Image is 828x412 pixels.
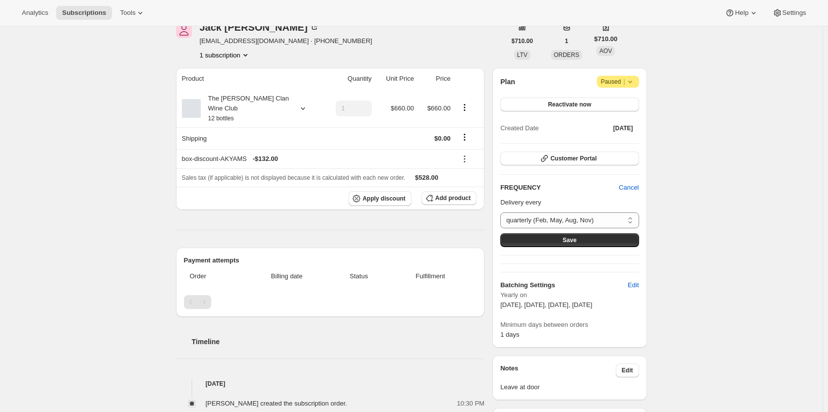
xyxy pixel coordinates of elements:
th: Quantity [322,68,374,90]
h2: Timeline [192,337,485,347]
button: Analytics [16,6,54,20]
button: Edit [616,363,639,377]
span: $710.00 [512,37,533,45]
button: Reactivate now [500,98,639,111]
span: | [623,78,625,86]
th: Price [417,68,454,90]
span: 10:30 PM [457,399,485,409]
span: Subscriptions [62,9,106,17]
button: $710.00 [506,34,539,48]
span: 1 [565,37,568,45]
span: Apply discount [362,195,406,203]
span: Add product [435,194,471,202]
button: Settings [767,6,812,20]
small: 12 bottles [208,115,234,122]
button: Help [719,6,764,20]
span: $660.00 [391,104,414,112]
span: Settings [782,9,806,17]
span: Reactivate now [548,101,591,108]
span: Customer Portal [550,154,596,162]
span: $528.00 [415,174,438,181]
div: Jack [PERSON_NAME] [200,22,320,32]
h2: Payment attempts [184,256,477,265]
button: 1 [559,34,574,48]
h4: [DATE] [176,379,485,389]
span: AOV [599,48,612,54]
button: Tools [114,6,151,20]
span: Sales tax (if applicable) is not displayed because it is calculated with each new order. [182,174,406,181]
span: Analytics [22,9,48,17]
span: ORDERS [554,51,579,58]
span: Leave at door [500,382,639,392]
span: [DATE], [DATE], [DATE], [DATE] [500,301,592,309]
button: Cancel [613,180,645,196]
th: Order [184,265,243,287]
nav: Pagination [184,295,477,309]
span: Tools [120,9,135,17]
th: Product [176,68,322,90]
span: [DATE] [613,124,633,132]
span: Cancel [619,183,639,193]
button: Save [500,233,639,247]
span: Paused [601,77,635,87]
span: Yearly on [500,290,639,300]
span: [EMAIL_ADDRESS][DOMAIN_NAME] · [PHONE_NUMBER] [200,36,372,46]
span: $0.00 [434,135,451,142]
span: LTV [517,51,528,58]
p: Delivery every [500,198,639,207]
th: Unit Price [375,68,417,90]
button: [DATE] [607,121,639,135]
span: Created Date [500,123,538,133]
span: Save [563,236,577,244]
button: Add product [421,191,476,205]
th: Shipping [176,127,322,149]
span: - $132.00 [252,154,278,164]
span: $660.00 [427,104,451,112]
button: Subscriptions [56,6,112,20]
button: Customer Portal [500,152,639,165]
button: Product actions [457,102,473,113]
span: Minimum days between orders [500,320,639,330]
h3: Notes [500,363,616,377]
span: Edit [628,280,639,290]
div: The [PERSON_NAME] Clan Wine Club [201,94,290,123]
span: Jack Speirs [176,22,192,38]
span: [PERSON_NAME] created the subscription order. [206,400,347,407]
button: Product actions [200,50,250,60]
span: Fulfillment [390,271,471,281]
span: $710.00 [594,34,617,44]
button: Apply discount [349,191,412,206]
span: Billing date [246,271,328,281]
span: Help [735,9,748,17]
h6: Batching Settings [500,280,628,290]
span: Status [334,271,384,281]
button: Edit [622,277,645,293]
span: 1 days [500,331,519,338]
h2: FREQUENCY [500,183,619,193]
button: Shipping actions [457,132,473,143]
span: Edit [622,366,633,374]
h2: Plan [500,77,515,87]
div: box-discount-AKYAMS [182,154,451,164]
